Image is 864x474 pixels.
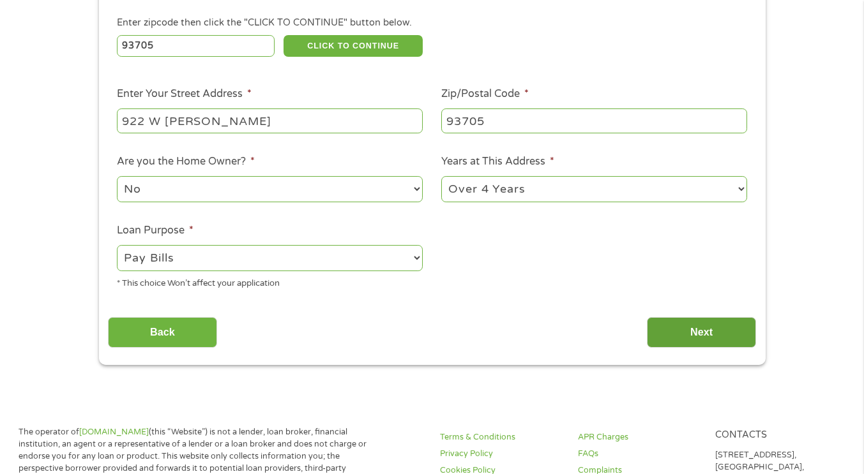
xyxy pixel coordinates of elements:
input: Enter Zipcode (e.g 01510) [117,35,275,57]
button: CLICK TO CONTINUE [284,35,423,57]
a: Terms & Conditions [440,431,563,443]
a: FAQs [578,448,701,460]
label: Enter Your Street Address [117,87,252,101]
input: Next [647,317,756,348]
a: [DOMAIN_NAME] [79,427,149,437]
div: Enter zipcode then click the "CLICK TO CONTINUE" button below. [117,16,747,30]
h4: Contacts [715,429,838,441]
label: Loan Purpose [117,224,193,237]
div: * This choice Won’t affect your application [117,273,423,290]
input: Back [108,317,217,348]
label: Years at This Address [441,155,554,168]
label: Zip/Postal Code [441,87,529,101]
input: 1 Main Street [117,108,423,133]
a: APR Charges [578,431,701,443]
label: Are you the Home Owner? [117,155,255,168]
a: Privacy Policy [440,448,563,460]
